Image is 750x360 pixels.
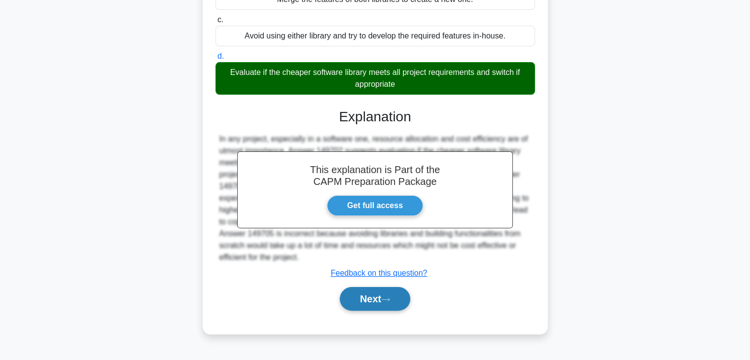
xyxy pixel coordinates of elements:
span: c. [217,15,223,24]
div: Evaluate if the cheaper software library meets all project requirements and switch if appropriate [215,62,535,95]
div: Avoid using either library and try to develop the required features in-house. [215,26,535,46]
button: Next [340,287,410,311]
span: d. [217,52,224,60]
a: Get full access [327,195,423,216]
a: Feedback on this question? [331,269,428,277]
div: In any project, especially in a software one, resource allocation and cost efficiency are of utmo... [219,133,531,263]
h3: Explanation [221,108,529,125]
